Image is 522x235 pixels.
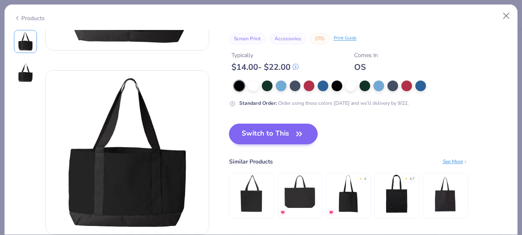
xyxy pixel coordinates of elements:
[229,124,318,144] button: Switch to This
[232,174,271,213] img: Liberty Bags Isabelle Canvas Tote
[310,33,330,44] button: DTG
[329,210,334,215] img: MostFav.gif
[359,176,362,180] div: ★
[443,158,468,165] div: See More
[354,62,378,72] div: OS
[329,174,368,213] img: Liberty Bags Madison Basic Tote
[239,100,277,106] strong: Standard Order :
[426,174,465,213] img: Oad 12 Oz Tote Bag
[270,33,306,44] button: Accessories
[231,51,299,60] div: Typically
[280,174,319,213] img: Liberty Bags Tote with Top Zippered Closure
[364,176,366,182] div: 4
[16,63,35,83] img: Back
[334,35,357,42] div: Print Guide
[14,14,45,23] div: Products
[354,51,378,60] div: Comes In
[377,174,416,213] img: BAGedge 6 oz. Canvas Promo Tote
[229,33,266,44] button: Screen Print
[239,99,409,107] div: Order using these colors [DATE] and we’ll delivery by 9/22.
[229,157,273,166] div: Similar Products
[410,176,414,182] div: 4.7
[499,8,514,24] button: Close
[405,176,408,180] div: ★
[16,32,35,51] img: Front
[280,210,285,215] img: MostFav.gif
[46,71,209,234] img: Back
[231,62,299,72] div: $ 14.00 - $ 22.00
